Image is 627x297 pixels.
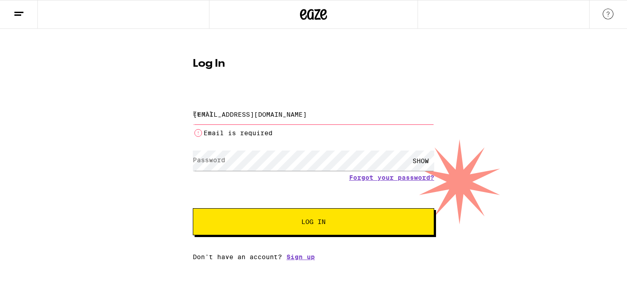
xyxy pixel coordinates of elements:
a: Sign up [286,253,315,260]
li: Email is required [193,128,434,138]
div: Don't have an account? [193,253,434,260]
span: Log In [301,219,326,225]
span: Hi. Need any help? [5,6,65,14]
h1: Log In [193,59,434,69]
a: Forgot your password? [349,174,434,181]
button: Log In [193,208,434,235]
input: Email [193,104,434,124]
label: Password [193,156,225,164]
label: Email [193,110,213,117]
div: SHOW [407,151,434,171]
